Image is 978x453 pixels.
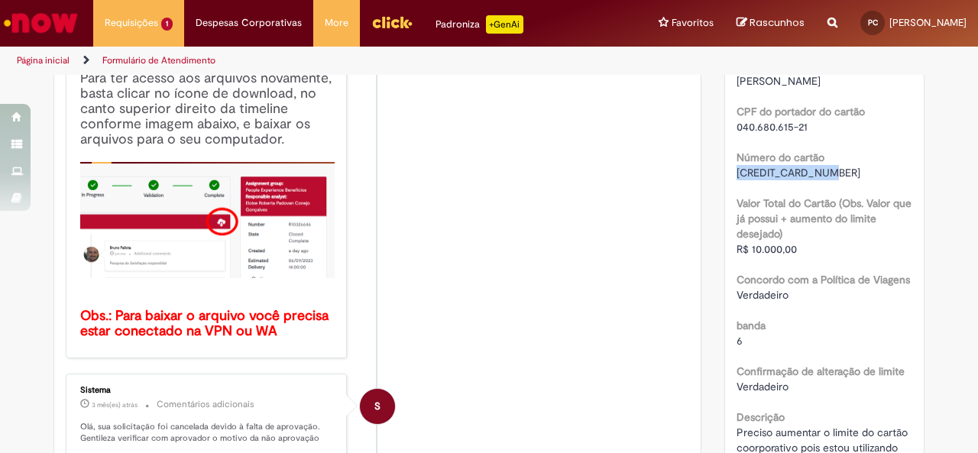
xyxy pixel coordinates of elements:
span: 6 [737,334,743,348]
p: +GenAi [486,15,523,34]
a: Rascunhos [737,16,805,31]
b: Concordo com a Política de Viagens [737,273,910,286]
span: Requisições [105,15,158,31]
b: Número do cartão [737,150,824,164]
span: R$ 10.000,00 [737,242,797,256]
span: Favoritos [672,15,714,31]
div: Sistema [80,386,335,395]
p: Olá, sua solicitação foi cancelada devido à falta de aprovação. Gentileza verificar com aprovador... [80,421,335,445]
span: [PERSON_NAME] [889,16,967,29]
span: Verdadeiro [737,380,789,393]
span: More [325,15,348,31]
b: Obs.: Para baixar o arquivo você precisa estar conectado na VPN ou WA [80,307,332,340]
time: 07/07/2025 16:00:01 [92,400,138,409]
div: System [360,389,395,424]
span: PC [868,18,878,28]
a: Formulário de Atendimento [102,54,215,66]
ul: Trilhas de página [11,47,640,75]
span: 1 [161,18,173,31]
b: banda [737,319,766,332]
div: Padroniza [436,15,523,34]
span: Verdadeiro [737,288,789,302]
span: 3 mês(es) atrás [92,400,138,409]
small: Comentários adicionais [157,398,254,411]
img: ServiceNow [2,8,80,38]
b: Descrição [737,410,785,424]
span: S [374,388,381,425]
b: CPF do portador do cartão [737,105,865,118]
img: click_logo_yellow_360x200.png [371,11,413,34]
img: x_mdbda_azure_blob.picture2.png [80,162,335,278]
a: Página inicial [17,54,70,66]
span: [PERSON_NAME] [737,74,821,88]
span: 040.680.615-21 [737,120,808,134]
span: Despesas Corporativas [196,15,302,31]
span: [CREDIT_CARD_NUMBER] [737,166,860,180]
b: Valor Total do Cartão (Obs. Valor que já possui + aumento do limite desejado) [737,196,912,241]
b: Confirmação de alteração de limite [737,364,905,378]
span: Rascunhos [750,15,805,30]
